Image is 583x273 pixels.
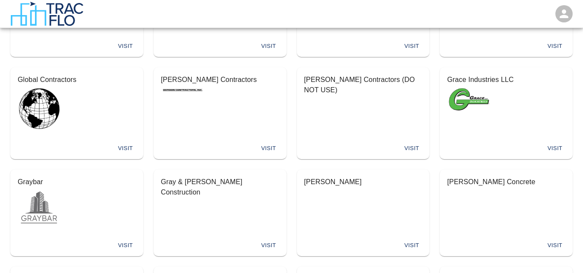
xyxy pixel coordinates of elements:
button: Visit [112,40,139,53]
img: TracFlo Logo [10,2,83,26]
button: Grace Industries LLCLogo [440,68,572,138]
img: Logo [161,88,204,92]
button: Visit [398,142,425,155]
button: Visit [255,40,283,53]
img: Logo [18,189,61,227]
p: [PERSON_NAME] Contractors (DO NOT USE) [304,75,422,95]
button: [PERSON_NAME] Contractors (DO NOT USE) [297,68,429,138]
button: GraybarLogo [11,170,143,235]
button: Visit [541,40,569,53]
p: Global Contractors [18,75,136,85]
button: Visit [112,239,139,252]
button: Visit [255,239,283,252]
p: Graybar [18,177,136,187]
button: [PERSON_NAME] ContractorsLogo [154,68,286,138]
iframe: Chat Widget [540,232,583,273]
img: Logo [447,87,490,112]
p: [PERSON_NAME] Concrete [447,177,565,187]
button: Gray & [PERSON_NAME] Construction [154,170,286,235]
button: Visit [112,142,139,155]
p: Gray & [PERSON_NAME] Construction [161,177,279,198]
button: [PERSON_NAME] [297,170,429,235]
button: Visit [398,40,425,53]
p: Grace Industries LLC [447,75,565,85]
p: [PERSON_NAME] Contractors [161,75,279,85]
button: [PERSON_NAME] Concrete [440,170,572,235]
p: [PERSON_NAME] [304,177,422,187]
button: Visit [398,239,425,252]
button: Global ContractorsLogo [11,68,143,138]
button: Visit [541,142,569,155]
img: Logo [18,87,61,130]
button: Visit [255,142,283,155]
